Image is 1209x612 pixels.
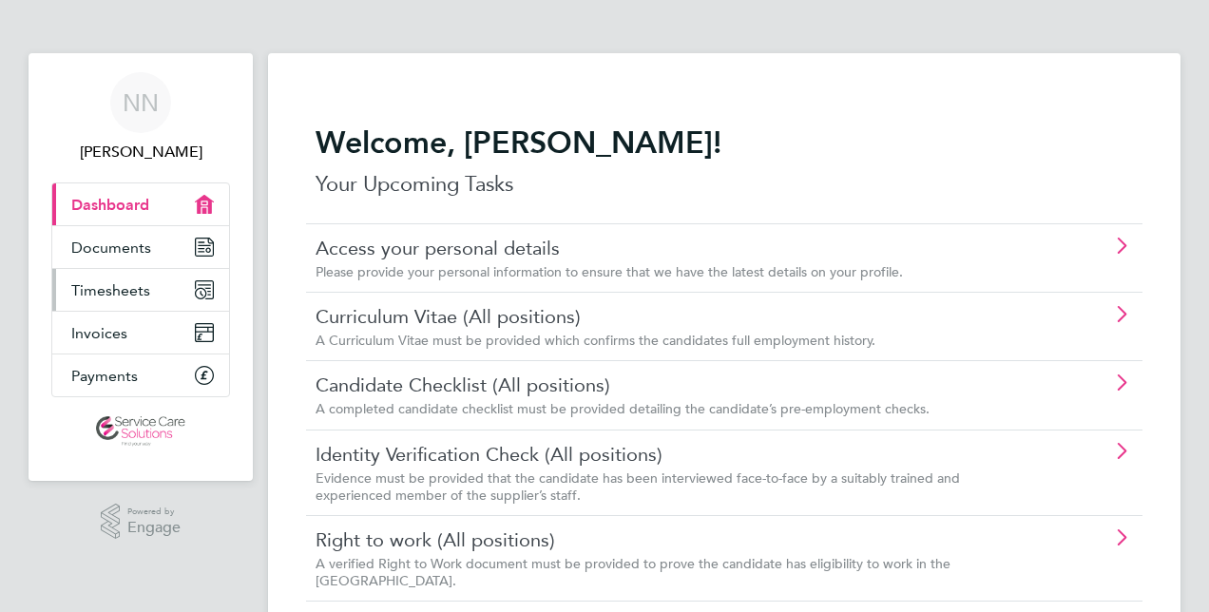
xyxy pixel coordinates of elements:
p: Your Upcoming Tasks [316,169,1133,200]
span: Engage [127,520,181,536]
a: Identity Verification Check (All positions) [316,442,1026,467]
span: Invoices [71,324,127,342]
h2: Welcome, [PERSON_NAME]! [316,124,1133,162]
a: Right to work (All positions) [316,527,1026,552]
a: Invoices [52,312,229,354]
span: A Curriculum Vitae must be provided which confirms the candidates full employment history. [316,332,875,349]
a: Candidate Checklist (All positions) [316,373,1026,397]
span: A completed candidate checklist must be provided detailing the candidate’s pre-employment checks. [316,400,930,417]
a: Timesheets [52,269,229,311]
a: Curriculum Vitae (All positions) [316,304,1026,329]
span: Evidence must be provided that the candidate has been interviewed face-to-face by a suitably trai... [316,469,960,504]
a: Go to home page [51,416,230,447]
a: Access your personal details [316,236,1026,260]
span: Powered by [127,504,181,520]
span: Documents [71,239,151,257]
img: servicecare-logo-retina.png [96,416,185,447]
nav: Main navigation [29,53,253,481]
span: A verified Right to Work document must be provided to prove the candidate has eligibility to work... [316,555,950,589]
span: Timesheets [71,281,150,299]
a: Documents [52,226,229,268]
span: NN [123,90,159,115]
a: NN[PERSON_NAME] [51,72,230,163]
a: Dashboard [52,183,229,225]
span: Please provide your personal information to ensure that we have the latest details on your profile. [316,263,903,280]
span: Nicole Nyamwiza [51,141,230,163]
a: Powered byEngage [101,504,182,540]
span: Dashboard [71,196,149,214]
span: Payments [71,367,138,385]
a: Payments [52,354,229,396]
